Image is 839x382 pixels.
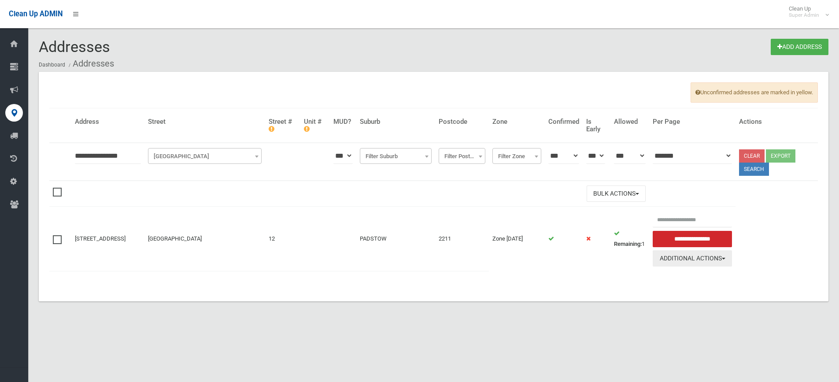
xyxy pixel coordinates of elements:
[356,207,435,271] td: PADSTOW
[360,148,432,164] span: Filter Suburb
[653,250,732,267] button: Additional Actions
[489,207,545,271] td: Zone [DATE]
[148,148,262,164] span: Filter Street
[771,39,828,55] a: Add Address
[333,118,353,126] h4: MUD?
[586,118,607,133] h4: Is Early
[435,207,489,271] td: 2211
[441,150,483,163] span: Filter Postcode
[150,150,259,163] span: Filter Street
[75,118,141,126] h4: Address
[784,5,828,19] span: Clean Up
[362,150,429,163] span: Filter Suburb
[739,118,814,126] h4: Actions
[75,235,126,242] a: [STREET_ADDRESS]
[691,82,818,103] span: Unconfirmed addresses are marked in yellow.
[439,118,485,126] h4: Postcode
[304,118,326,133] h4: Unit #
[766,149,795,163] button: Export
[9,10,63,18] span: Clean Up ADMIN
[144,207,265,271] td: [GEOGRAPHIC_DATA]
[614,118,646,126] h4: Allowed
[148,118,262,126] h4: Street
[39,62,65,68] a: Dashboard
[739,149,765,163] a: Clear
[548,118,579,126] h4: Confirmed
[610,207,649,271] td: 1
[739,163,769,176] button: Search
[39,38,110,56] span: Addresses
[495,150,540,163] span: Filter Zone
[614,241,642,247] strong: Remaining:
[360,118,432,126] h4: Suburb
[492,148,542,164] span: Filter Zone
[492,118,542,126] h4: Zone
[789,12,819,19] small: Super Admin
[265,207,300,271] td: 12
[269,118,297,133] h4: Street #
[439,148,485,164] span: Filter Postcode
[67,56,114,72] li: Addresses
[587,185,646,202] button: Bulk Actions
[653,118,732,126] h4: Per Page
